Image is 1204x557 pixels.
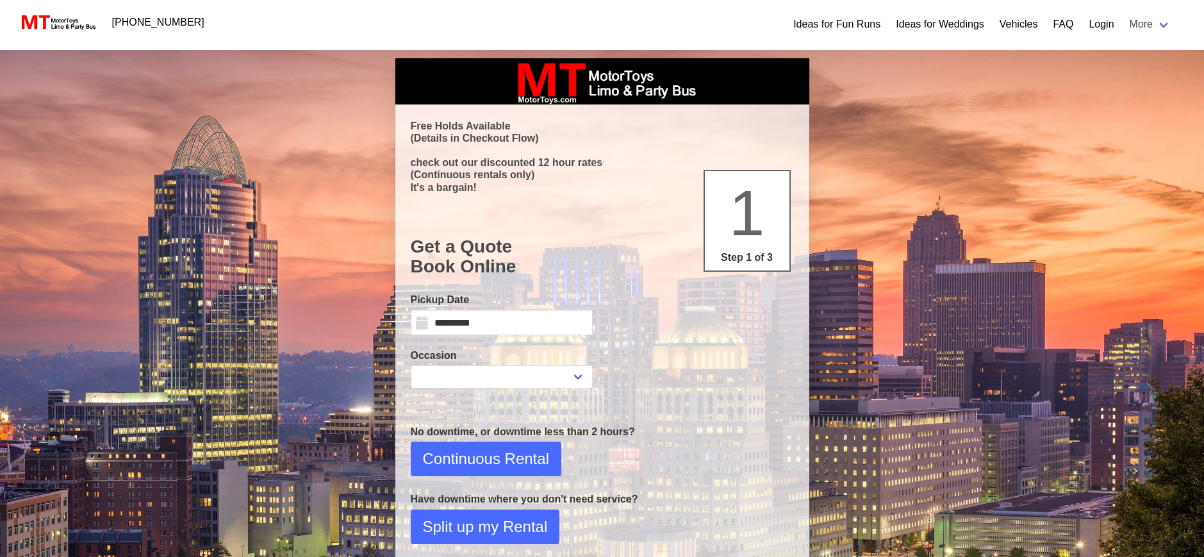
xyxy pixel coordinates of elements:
[729,177,765,249] span: 1
[896,17,984,32] a: Ideas for Weddings
[18,13,97,31] img: MotorToys Logo
[411,348,593,363] label: Occasion
[411,169,794,181] p: (Continuous rentals only)
[411,424,794,440] p: No downtime, or downtime less than 2 hours?
[411,292,593,308] label: Pickup Date
[411,510,560,544] button: Split up my Rental
[1000,17,1038,32] a: Vehicles
[104,10,212,35] a: [PHONE_NUMBER]
[793,17,880,32] a: Ideas for Fun Runs
[710,250,784,265] p: Step 1 of 3
[411,120,794,132] p: Free Holds Available
[1089,17,1114,32] a: Login
[1053,17,1073,32] a: FAQ
[411,237,794,277] h1: Get a Quote Book Online
[1122,12,1178,37] a: More
[411,132,794,144] p: (Details in Checkout Flow)
[423,515,548,538] span: Split up my Rental
[411,492,794,507] p: Have downtime where you don't need service?
[423,447,549,470] span: Continuous Rental
[411,156,794,169] p: check out our discounted 12 hour rates
[506,58,698,104] img: box_logo_brand.jpeg
[411,181,794,194] p: It's a bargain!
[411,442,561,476] button: Continuous Rental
